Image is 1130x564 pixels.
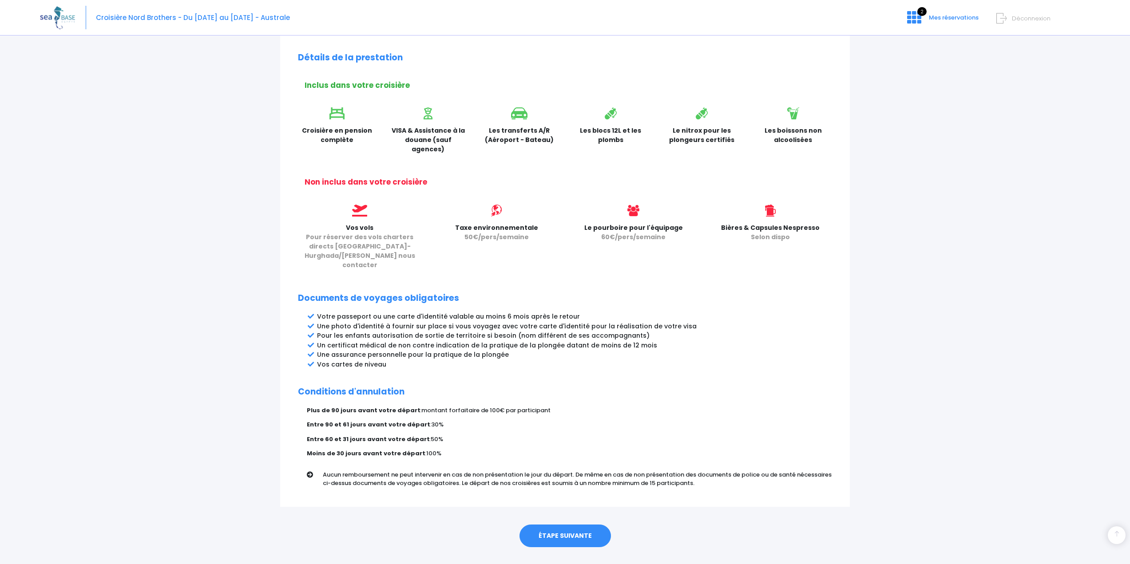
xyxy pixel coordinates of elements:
[421,406,551,414] span: montant forfaitaire de 100€ par participant
[751,233,790,241] span: Selon dispo
[431,435,443,443] span: 50%
[317,331,832,340] li: Pour les enfants autorisation de sortie de territoire si besoin (nom différent de ses accompagnants)
[307,406,832,415] p: :
[601,233,666,241] span: 60€/pers/semaine
[317,322,832,331] li: Une photo d'identité à fournir sur place si vous voyagez avec votre carte d'identité pour la réal...
[96,13,290,22] span: Croisière Nord Brothers - Du [DATE] au [DATE] - Australe
[572,126,650,145] p: Les blocs 12L et les plombs
[307,406,420,414] strong: Plus de 90 jours avant votre départ
[307,435,832,444] p: :
[323,470,839,488] p: Aucun remboursement ne peut intervenir en cas de non présentation le jour du départ. De même en c...
[317,360,832,369] li: Vos cartes de niveau
[696,107,708,119] img: icon_bouteille.svg
[627,205,639,217] img: icon_users@2x.png
[305,233,415,269] span: Pour réserver des vols charters directs [GEOGRAPHIC_DATA]-Hurghada/[PERSON_NAME] nous contacter
[464,233,529,241] span: 50€/pers/semaine
[352,205,367,217] img: icon_vols.svg
[317,350,832,359] li: Une assurance personnelle pour la pratique de la plongée
[435,223,558,242] p: Taxe environnementale
[572,223,695,242] p: Le pourboire pour l'équipage
[298,53,832,63] h2: Détails de la prestation
[307,449,425,458] strong: Moins de 30 jours avant votre départ
[317,312,832,321] li: Votre passeport ou une carte d'identité valable au moins 6 mois après le retour
[765,205,775,217] img: icon_biere.svg
[307,420,832,429] p: :
[298,126,376,145] p: Croisière en pension complète
[917,7,927,16] span: 2
[900,16,984,25] a: 2 Mes réservations
[298,387,832,397] h2: Conditions d'annulation
[491,205,503,217] img: icon_environment.svg
[389,126,468,154] p: VISA & Assistance à la douane (sauf agences)
[307,449,832,458] p: :
[929,13,979,22] span: Mes réservations
[317,341,832,350] li: Un certificat médical de non contre indication de la pratique de la plongée datant de moins de 12...
[305,177,832,186] h2: Non inclus dans votre croisière
[663,126,741,145] p: Le nitrox pour les plongeurs certifiés
[307,435,430,443] strong: Entre 60 et 31 jours avant votre départ
[480,126,559,145] p: Les transferts A/R (Aéroport - Bateau)
[511,107,527,119] img: icon_voiture.svg
[424,107,432,119] img: icon_visa.svg
[605,107,617,119] img: icon_bouteille.svg
[329,107,345,119] img: icon_lit.svg
[305,81,832,90] h2: Inclus dans votre croisière
[426,449,441,458] span: 100%
[298,223,421,270] p: Vos vols
[431,420,444,429] span: 30%
[787,107,799,119] img: icon_boisson.svg
[754,126,833,145] p: Les boissons non alcoolisées
[519,525,611,548] a: ÉTAPE SUIVANTE
[298,293,832,304] h2: Documents de voyages obligatoires
[1012,14,1051,23] span: Déconnexion
[307,420,430,429] strong: Entre 90 et 61 jours avant votre départ
[709,223,832,242] p: Bières & Capsules Nespresso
